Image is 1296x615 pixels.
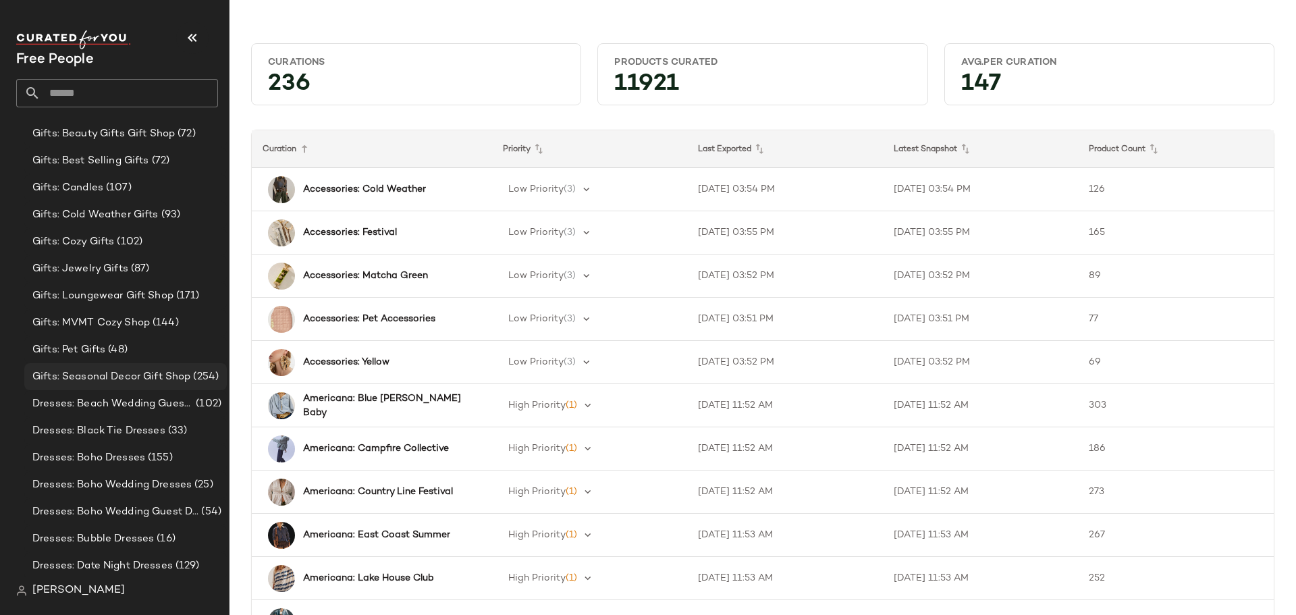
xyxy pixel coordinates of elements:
img: cfy_white_logo.C9jOOHJF.svg [16,30,131,49]
td: [DATE] 03:55 PM [687,211,883,255]
span: High Priority [508,400,566,410]
span: (1) [566,487,577,497]
td: 267 [1078,514,1274,557]
img: 100714385_237_d [268,435,295,462]
span: Dresses: Date Night Dresses [32,558,173,574]
span: (254) [190,369,219,385]
th: Latest Snapshot [883,130,1079,168]
span: Dresses: Bubble Dresses [32,531,154,547]
td: [DATE] 03:51 PM [687,298,883,341]
td: [DATE] 11:52 AM [883,471,1079,514]
span: (48) [105,342,128,358]
td: [DATE] 03:55 PM [883,211,1079,255]
td: [DATE] 11:52 AM [883,384,1079,427]
b: Americana: Country Line Festival [303,485,453,499]
span: (3) [564,184,576,194]
td: [DATE] 11:53 AM [687,557,883,600]
span: Current Company Name [16,53,94,67]
img: 104720784_230_b [268,263,295,290]
span: (1) [566,530,577,540]
td: [DATE] 11:52 AM [687,471,883,514]
span: Gifts: Jewelry Gifts [32,261,128,277]
span: Dresses: Boho Wedding Guest Dresses [32,504,198,520]
span: (3) [564,357,576,367]
td: [DATE] 11:52 AM [687,384,883,427]
span: High Priority [508,530,566,540]
div: Curations [268,56,564,69]
span: Gifts: Pet Gifts [32,342,105,358]
td: 273 [1078,471,1274,514]
span: Low Priority [508,271,564,281]
td: [DATE] 11:53 AM [687,514,883,557]
span: Gifts: Best Selling Gifts [32,153,149,169]
span: (25) [192,477,213,493]
td: [DATE] 03:54 PM [687,168,883,211]
td: 89 [1078,255,1274,298]
td: [DATE] 03:52 PM [687,341,883,384]
b: Americana: Blue [PERSON_NAME] Baby [303,392,468,420]
b: Accessories: Festival [303,225,397,240]
td: 77 [1078,298,1274,341]
td: [DATE] 11:52 AM [687,427,883,471]
td: [DATE] 11:53 AM [883,514,1079,557]
span: Low Priority [508,314,564,324]
span: (1) [566,444,577,454]
span: High Priority [508,444,566,454]
span: (72) [175,126,196,142]
span: (1) [566,573,577,583]
span: Low Priority [508,228,564,238]
td: [DATE] 03:52 PM [883,255,1079,298]
span: Dresses: Black Tie Dresses [32,423,165,439]
span: (93) [159,207,181,223]
span: (107) [103,180,132,196]
span: (3) [564,314,576,324]
span: (1) [566,400,577,410]
span: (54) [198,504,221,520]
b: Accessories: Matcha Green [303,269,428,283]
span: (171) [173,288,200,304]
img: 102430329_079_a [268,349,295,376]
span: Gifts: Loungewear Gift Shop [32,288,173,304]
span: Low Priority [508,184,564,194]
span: (72) [149,153,170,169]
img: 93911964_010_0 [268,479,295,506]
img: 92425776_042_0 [268,522,295,549]
span: Gifts: Cold Weather Gifts [32,207,159,223]
img: 103626347_070_0 [268,219,295,246]
span: (33) [165,423,188,439]
span: Dresses: Beach Wedding Guest Dresses [32,396,193,412]
th: Priority [492,130,688,168]
th: Product Count [1078,130,1274,168]
span: Dresses: Boho Dresses [32,450,145,466]
span: (16) [154,531,175,547]
div: 147 [950,74,1268,99]
td: 252 [1078,557,1274,600]
th: Last Exported [687,130,883,168]
b: Americana: East Coast Summer [303,528,450,542]
td: 69 [1078,341,1274,384]
td: 165 [1078,211,1274,255]
span: (87) [128,261,150,277]
span: Gifts: Beauty Gifts Gift Shop [32,126,175,142]
td: [DATE] 03:54 PM [883,168,1079,211]
td: [DATE] 03:52 PM [883,341,1079,384]
span: Gifts: Seasonal Decor Gift Shop [32,369,190,385]
span: Gifts: MVMT Cozy Shop [32,315,150,331]
span: (102) [193,396,221,412]
td: [DATE] 11:52 AM [883,427,1079,471]
img: svg%3e [16,585,27,596]
td: [DATE] 03:51 PM [883,298,1079,341]
span: [PERSON_NAME] [32,583,125,599]
b: Americana: Campfire Collective [303,442,449,456]
span: (3) [564,271,576,281]
th: Curation [252,130,492,168]
td: 186 [1078,427,1274,471]
img: 95815080_004_b [268,306,295,333]
div: Avg.per Curation [961,56,1258,69]
span: Gifts: Candles [32,180,103,196]
span: (155) [145,450,173,466]
span: High Priority [508,487,566,497]
span: Dresses: Boho Wedding Dresses [32,477,192,493]
td: 303 [1078,384,1274,427]
span: Gifts: Cozy Gifts [32,234,114,250]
